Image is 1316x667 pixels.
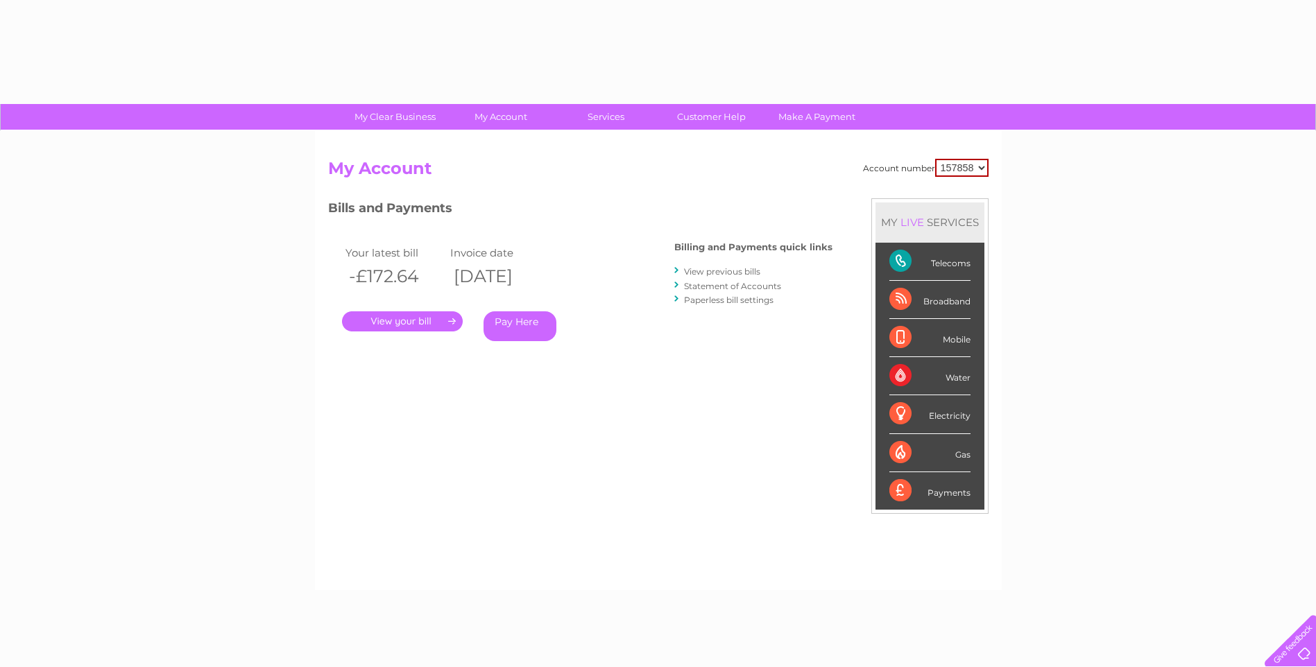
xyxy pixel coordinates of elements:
th: [DATE] [447,262,552,291]
div: Broadband [889,281,971,319]
div: MY SERVICES [875,202,984,242]
a: Make A Payment [760,104,874,130]
a: View previous bills [684,266,760,277]
a: My Account [443,104,558,130]
div: Telecoms [889,243,971,281]
div: Gas [889,434,971,472]
a: Services [549,104,663,130]
a: . [342,311,463,331]
td: Your latest bill [342,243,447,262]
div: Electricity [889,395,971,433]
h3: Bills and Payments [328,198,832,223]
a: Customer Help [654,104,769,130]
a: Pay Here [484,311,556,341]
a: Paperless bill settings [684,295,774,305]
a: My Clear Business [338,104,452,130]
div: Account number [863,159,989,177]
div: LIVE [898,216,927,229]
h4: Billing and Payments quick links [674,242,832,252]
a: Statement of Accounts [684,281,781,291]
div: Water [889,357,971,395]
th: -£172.64 [342,262,447,291]
td: Invoice date [447,243,552,262]
div: Payments [889,472,971,510]
div: Mobile [889,319,971,357]
h2: My Account [328,159,989,185]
